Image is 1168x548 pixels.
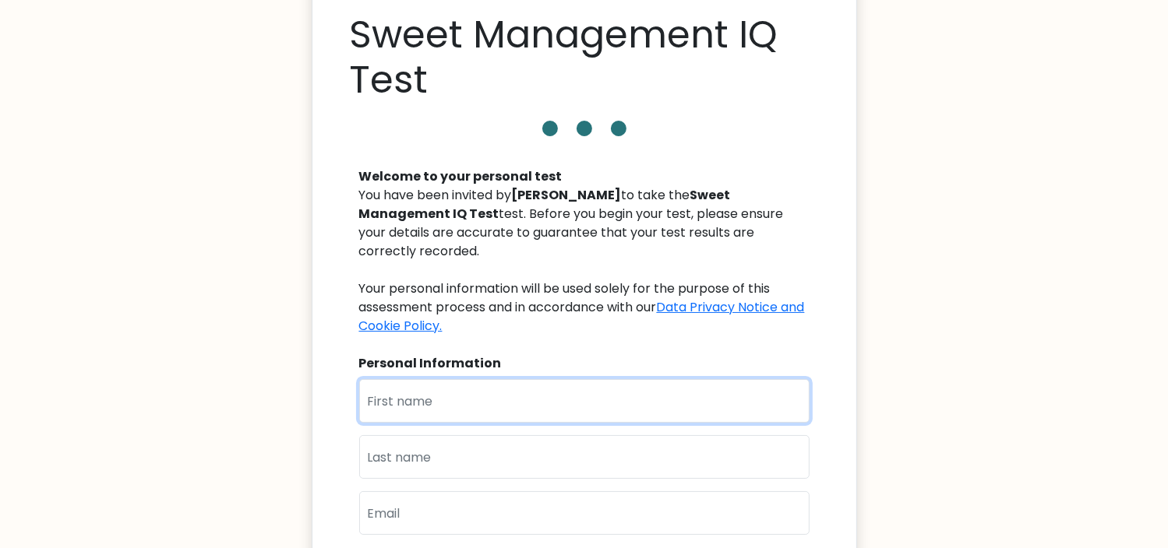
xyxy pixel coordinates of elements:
input: Email [359,491,810,535]
a: Data Privacy Notice and Cookie Policy. [359,298,805,335]
input: Last name [359,435,810,479]
div: Personal Information [359,354,810,373]
input: First name [359,379,810,423]
h1: Sweet Management IQ Test [350,12,819,102]
b: [PERSON_NAME] [512,186,622,204]
b: Sweet Management IQ Test [359,186,731,223]
div: Welcome to your personal test [359,167,810,186]
div: You have been invited by to take the test. Before you begin your test, please ensure your details... [359,186,810,335]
